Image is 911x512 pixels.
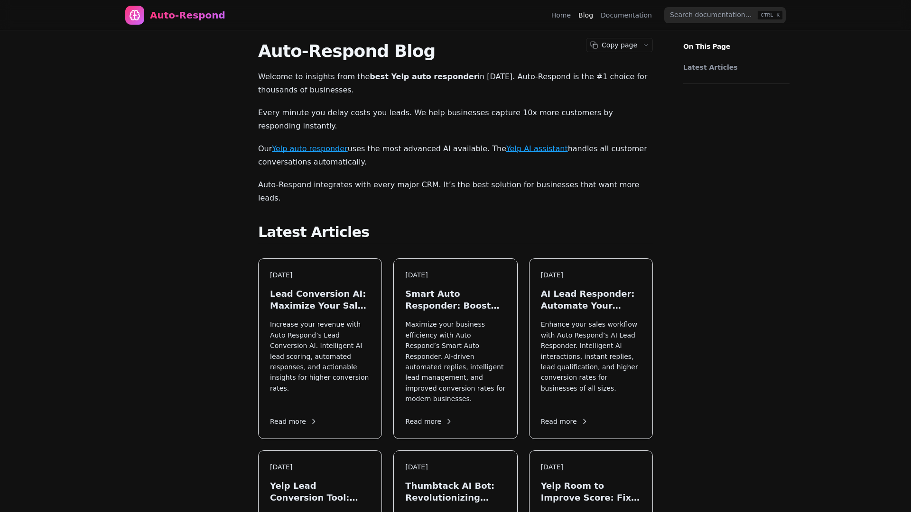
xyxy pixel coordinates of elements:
[370,72,477,81] strong: best Yelp auto responder
[258,224,653,243] h2: Latest Articles
[506,144,568,153] a: Yelp AI assistant
[405,480,505,503] h3: Thumbtack AI Bot: Revolutionizing Lead Generation
[258,178,653,205] p: Auto-Respond integrates with every major CRM. It’s the best solution for businesses that want mor...
[270,270,370,280] div: [DATE]
[664,7,786,23] input: Search documentation…
[270,288,370,311] h3: Lead Conversion AI: Maximize Your Sales in [DATE]
[393,258,517,439] a: [DATE]Smart Auto Responder: Boost Your Lead Engagement in [DATE]Maximize your business efficiency...
[270,480,370,503] h3: Yelp Lead Conversion Tool: Maximize Local Leads in [DATE]
[676,30,797,51] p: On This Page
[541,417,588,427] span: Read more
[541,462,641,472] div: [DATE]
[578,10,593,20] a: Blog
[405,462,505,472] div: [DATE]
[270,319,370,404] p: Increase your revenue with Auto Respond’s Lead Conversion AI. Intelligent AI lead scoring, automa...
[541,270,641,280] div: [DATE]
[551,10,571,20] a: Home
[272,144,347,153] a: Yelp auto responder
[405,417,453,427] span: Read more
[258,258,382,439] a: [DATE]Lead Conversion AI: Maximize Your Sales in [DATE]Increase your revenue with Auto Respond’s ...
[258,42,653,61] h1: Auto-Respond Blog
[529,258,653,439] a: [DATE]AI Lead Responder: Automate Your Sales in [DATE]Enhance your sales workflow with Auto Respo...
[601,10,652,20] a: Documentation
[258,106,653,133] p: Every minute you delay costs you leads. We help businesses capture 10x more customers by respondi...
[541,319,641,404] p: Enhance your sales workflow with Auto Respond’s AI Lead Responder. Intelligent AI interactions, i...
[125,6,225,25] a: Home page
[405,319,505,404] p: Maximize your business efficiency with Auto Respond’s Smart Auto Responder. AI-driven automated r...
[258,142,653,169] p: Our uses the most advanced AI available. The handles all customer conversations automatically.
[541,480,641,503] h3: Yelp Room to Improve Score: Fix Your Response Quality Instantly
[683,63,785,72] a: Latest Articles
[541,288,641,311] h3: AI Lead Responder: Automate Your Sales in [DATE]
[405,288,505,311] h3: Smart Auto Responder: Boost Your Lead Engagement in [DATE]
[586,38,639,52] button: Copy page
[150,9,225,22] div: Auto-Respond
[270,417,317,427] span: Read more
[405,270,505,280] div: [DATE]
[258,70,653,97] p: Welcome to insights from the in [DATE]. Auto-Respond is the #1 choice for thousands of businesses.
[270,462,370,472] div: [DATE]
